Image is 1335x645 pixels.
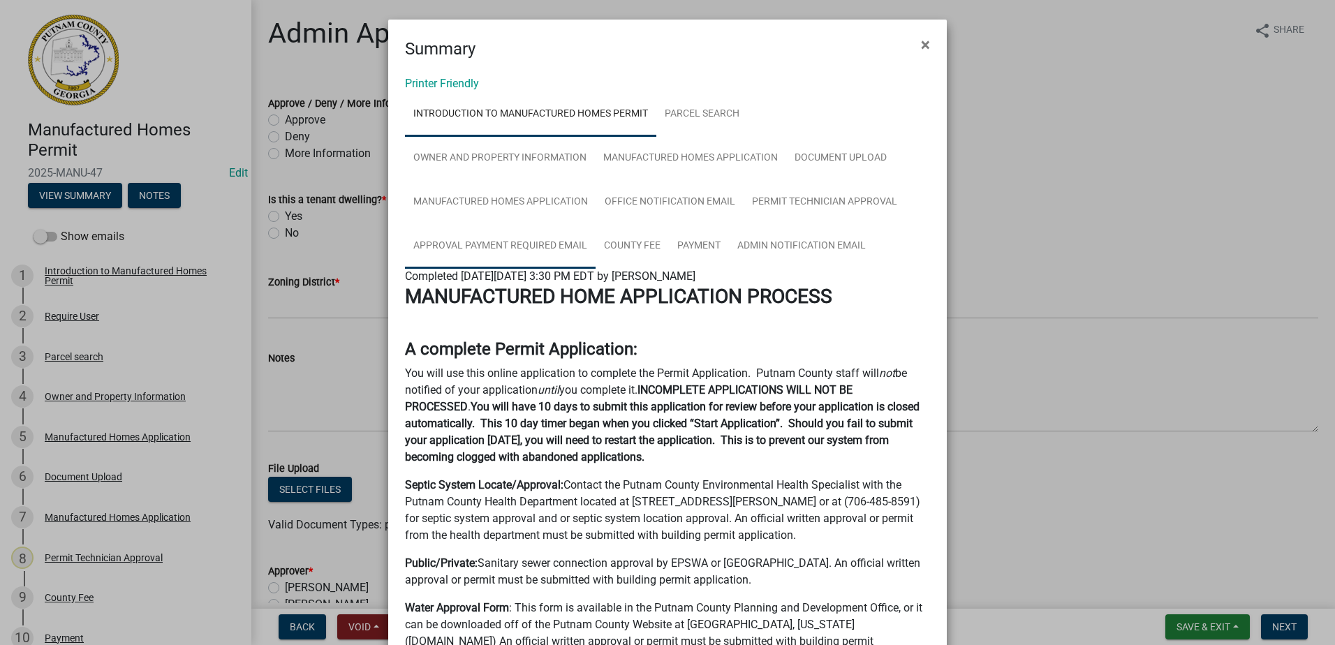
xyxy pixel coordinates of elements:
[656,92,748,137] a: Parcel search
[538,383,559,396] i: until
[879,366,895,380] i: not
[669,224,729,269] a: Payment
[405,224,596,269] a: Approval Payment Required Email
[596,224,669,269] a: County Fee
[405,285,832,308] strong: MANUFACTURED HOME APPLICATION PROCESS
[744,180,906,225] a: Permit Technician Approval
[405,478,563,491] strong: Septic System Locate/Approval:
[405,339,637,359] strong: A complete Permit Application:
[405,269,695,283] span: Completed [DATE][DATE] 3:30 PM EDT by [PERSON_NAME]
[596,180,744,225] a: Office Notification Email
[595,136,786,181] a: Manufactured Homes Application
[405,556,478,570] strong: Public/Private:
[483,601,509,614] strong: Form
[405,77,479,90] a: Printer Friendly
[405,136,595,181] a: Owner and Property Information
[405,365,930,466] p: You will use this online application to complete the Permit Application. Putnam County staff will...
[405,601,480,614] strong: Water Approval
[405,180,596,225] a: Manufactured Homes Application
[405,400,920,464] strong: You will have 10 days to submit this application for review before your application is closed aut...
[405,92,656,137] a: Introduction to Manufactured Homes Permit
[729,224,874,269] a: Admin Notification Email
[405,477,930,544] p: Contact the Putnam County Environmental Health Specialist with the Putnam County Health Departmen...
[405,555,930,588] p: Sanitary sewer connection approval by EPSWA or [GEOGRAPHIC_DATA]. An official written approval or...
[910,25,941,64] button: Close
[921,35,930,54] span: ×
[405,36,475,61] h4: Summary
[786,136,895,181] a: Document Upload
